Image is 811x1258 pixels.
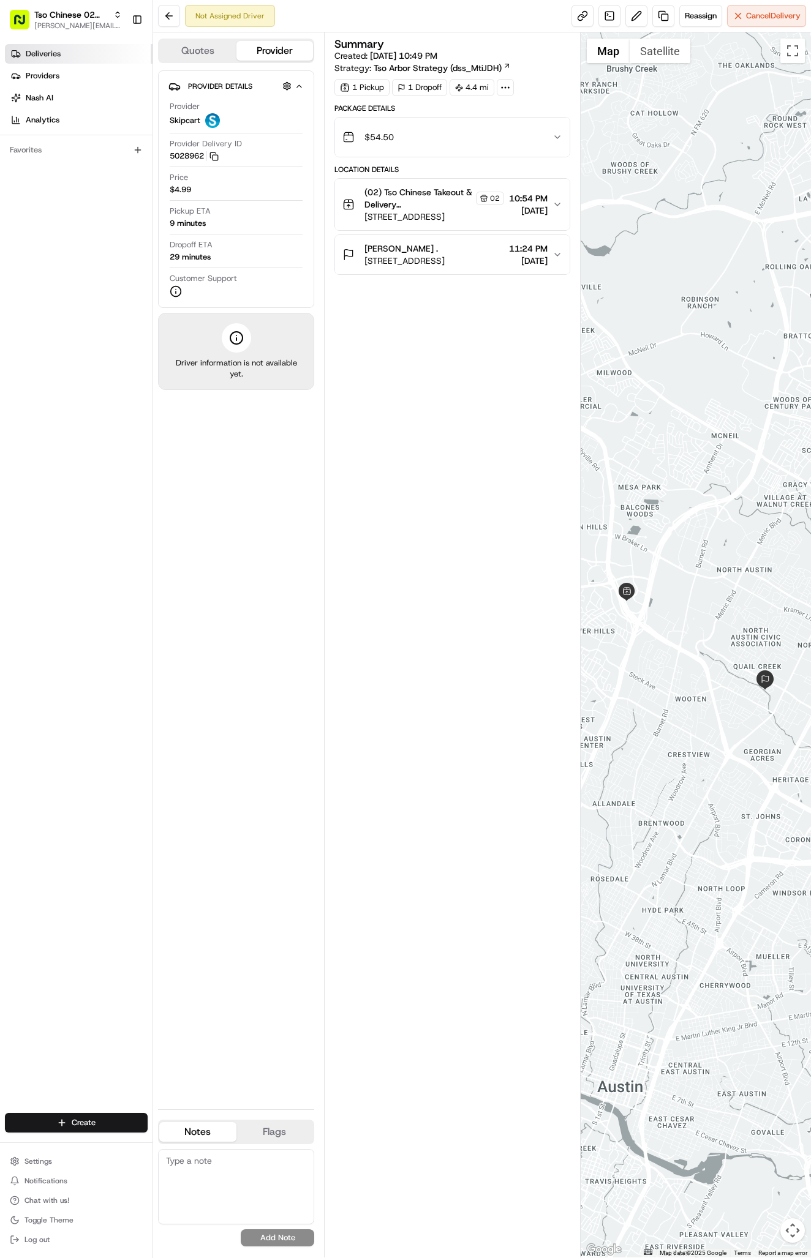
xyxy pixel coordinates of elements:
[364,255,445,267] span: [STREET_ADDRESS]
[99,269,202,291] a: 💻API Documentation
[188,81,252,91] span: Provider Details
[170,206,211,217] span: Pickup ETA
[334,50,437,62] span: Created:
[12,159,78,169] div: Past conversations
[55,117,201,129] div: Start new chat
[734,1249,751,1256] a: Terms
[170,151,219,162] button: 5028962
[746,10,801,21] span: Cancel Delivery
[12,12,37,37] img: Nash
[159,41,236,61] button: Quotes
[7,269,99,291] a: 📗Knowledge Base
[5,1153,148,1170] button: Settings
[758,1249,807,1256] a: Report a map error
[104,275,113,285] div: 💻
[12,211,32,235] img: Wisdom Oko
[26,117,48,139] img: 8571987876998_91fb9ceb93ad5c398215_72.jpg
[12,275,22,285] div: 📗
[25,1156,52,1166] span: Settings
[164,190,168,200] span: •
[685,10,717,21] span: Reassign
[509,192,548,204] span: 10:54 PM
[25,1235,50,1245] span: Log out
[364,211,504,223] span: [STREET_ADDRESS]
[364,186,473,211] span: (02) Tso Chinese Takeout & Delivery [GEOGRAPHIC_DATA] [GEOGRAPHIC_DATA] Crossing Manager
[5,140,148,160] div: Favorites
[5,1172,148,1189] button: Notifications
[509,242,548,255] span: 11:24 PM
[170,239,213,250] span: Dropoff ETA
[679,5,722,27] button: Reassign
[170,184,191,195] span: $4.99
[170,138,242,149] span: Provider Delivery ID
[374,62,511,74] a: Tso Arbor Strategy (dss_MtiJDH)
[12,117,34,139] img: 1736555255976-a54dd68f-1ca7-489b-9aae-adbdc363a1c4
[335,235,570,274] button: [PERSON_NAME] .[STREET_ADDRESS]11:24 PM[DATE]
[5,5,127,34] button: Tso Chinese 02 Arbor[PERSON_NAME][EMAIL_ADDRESS][DOMAIN_NAME]
[335,118,570,157] button: $54.50
[12,178,32,198] img: Antonia (Store Manager)
[584,1241,624,1257] img: Google
[374,62,502,74] span: Tso Arbor Strategy (dss_MtiJDH)
[334,103,570,113] div: Package Details
[5,1211,148,1229] button: Toggle Theme
[55,129,168,139] div: We're available if you need us!
[72,1117,96,1128] span: Create
[159,1122,236,1142] button: Notes
[25,1215,74,1225] span: Toggle Theme
[34,21,122,31] button: [PERSON_NAME][EMAIL_ADDRESS][DOMAIN_NAME]
[727,5,806,27] button: CancelDelivery
[25,274,94,286] span: Knowledge Base
[25,223,34,233] img: 1736555255976-a54dd68f-1ca7-489b-9aae-adbdc363a1c4
[660,1249,726,1256] span: Map data ©2025 Google
[133,223,137,233] span: •
[190,157,223,171] button: See all
[38,223,130,233] span: Wisdom [PERSON_NAME]
[26,114,59,125] span: Analytics
[5,1113,148,1133] button: Create
[587,39,630,63] button: Show street map
[509,204,548,217] span: [DATE]
[334,39,384,50] h3: Summary
[5,110,153,130] a: Analytics
[392,79,447,96] div: 1 Dropoff
[170,172,188,183] span: Price
[236,1122,314,1142] button: Flags
[490,193,500,203] span: 02
[450,79,494,96] div: 4.4 mi
[780,39,805,63] button: Toggle fullscreen view
[334,165,570,174] div: Location Details
[780,1218,805,1243] button: Map camera controls
[26,92,53,103] span: Nash AI
[5,1231,148,1248] button: Log out
[208,121,223,135] button: Start new chat
[170,190,195,200] span: [DATE]
[5,88,153,108] a: Nash AI
[26,70,59,81] span: Providers
[364,242,438,255] span: [PERSON_NAME] .
[5,1192,148,1209] button: Chat with us!
[170,273,237,284] span: Customer Support
[236,41,314,61] button: Provider
[34,9,108,21] span: Tso Chinese 02 Arbor
[334,62,511,74] div: Strategy:
[168,358,304,380] span: Driver information is not available yet.
[584,1241,624,1257] a: Open this area in Google Maps (opens a new window)
[122,304,148,313] span: Pylon
[12,49,223,69] p: Welcome 👋
[5,44,153,64] a: Deliveries
[26,48,61,59] span: Deliveries
[334,79,390,96] div: 1 Pickup
[370,50,437,61] span: [DATE] 10:49 PM
[364,131,394,143] span: $54.50
[86,303,148,313] a: Powered byPylon
[25,1176,67,1186] span: Notifications
[116,274,197,286] span: API Documentation
[170,115,200,126] span: Skipcart
[32,79,202,92] input: Clear
[644,1249,652,1255] button: Keyboard shortcuts
[170,252,211,263] div: 29 minutes
[335,179,570,230] button: (02) Tso Chinese Takeout & Delivery [GEOGRAPHIC_DATA] [GEOGRAPHIC_DATA] Crossing Manager02[STREET...
[25,1196,69,1205] span: Chat with us!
